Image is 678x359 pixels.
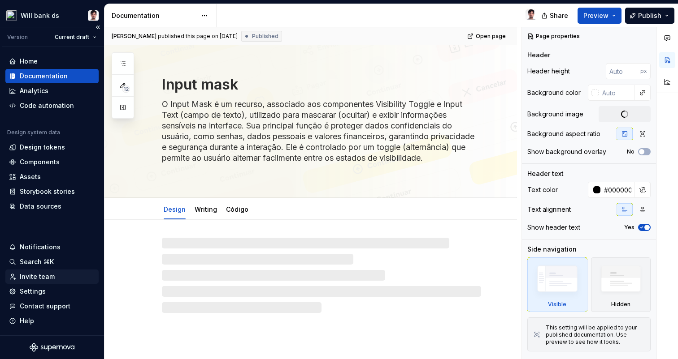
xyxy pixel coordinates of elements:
a: Design tokens [5,140,99,154]
button: Current draft [51,31,100,43]
button: Preview [578,8,621,24]
img: 5ef8224e-fd7a-45c0-8e66-56d3552b678a.png [6,10,17,21]
a: Writing [195,205,217,213]
button: Publish [625,8,674,24]
div: Visible [527,257,587,312]
span: [PERSON_NAME] [112,33,156,40]
div: Background image [527,110,583,119]
a: Design [164,205,186,213]
label: Yes [624,224,635,231]
div: Show background overlay [527,147,606,156]
a: Open page [465,30,510,43]
button: Help [5,314,99,328]
span: Share [550,11,568,20]
button: Search ⌘K [5,255,99,269]
a: Documentation [5,69,99,83]
div: Side navigation [527,245,577,254]
a: Code automation [5,98,99,113]
div: Storybook stories [20,187,75,196]
div: Assets [20,172,41,181]
button: Contact support [5,299,99,313]
input: Auto [606,63,640,79]
div: Background aspect ratio [527,129,600,138]
button: Will bank dsMarcello Barbosa [2,6,102,25]
span: 12 [122,85,130,93]
div: Design [160,200,189,218]
span: Published [252,33,278,40]
div: This setting will be applied to your published documentation. Use preview to see how it looks. [546,324,645,346]
textarea: O Input Mask é um recurso, associado aos componentes Visibility Toggle e Input Text (campo de tex... [160,97,479,176]
p: px [640,68,647,75]
button: Collapse sidebar [91,21,104,34]
div: published this page on [DATE] [158,33,238,40]
span: Current draft [55,34,89,41]
a: Data sources [5,199,99,214]
svg: Supernova Logo [30,343,74,352]
div: Components [20,158,60,167]
div: Código [222,200,252,218]
img: Marcello Barbosa [526,9,536,20]
div: Help [20,316,34,325]
div: Header [527,51,550,60]
div: Header text [527,169,564,178]
div: Notifications [20,243,61,252]
label: No [627,148,635,155]
input: Auto [599,85,635,101]
div: Background color [527,88,581,97]
div: Visible [548,301,566,308]
button: Share [537,8,574,24]
div: Documentation [112,11,196,20]
textarea: Input mask [160,74,479,95]
span: Open page [476,33,506,40]
div: Home [20,57,38,66]
div: Code automation [20,101,74,110]
a: Analytics [5,84,99,98]
div: Documentation [20,72,68,81]
div: Settings [20,287,46,296]
div: Contact support [20,302,70,311]
div: Hidden [611,301,630,308]
div: Writing [191,200,221,218]
a: Assets [5,170,99,184]
input: Auto [600,182,635,198]
div: Data sources [20,202,61,211]
div: Header height [527,67,570,76]
a: Storybook stories [5,184,99,199]
a: Components [5,155,99,169]
div: Show header text [527,223,580,232]
img: Marcello Barbosa [88,10,99,21]
a: Home [5,54,99,68]
div: Version [7,34,28,41]
div: Invite team [20,272,55,281]
div: Design system data [7,129,60,136]
span: Preview [583,11,608,20]
div: Text color [527,185,558,194]
div: Analytics [20,86,48,95]
a: Invite team [5,269,99,284]
div: Text alignment [527,205,571,214]
a: Settings [5,284,99,299]
div: Hidden [591,257,651,312]
div: Design tokens [20,143,65,152]
div: Will bank ds [21,11,59,20]
div: Search ⌘K [20,257,54,266]
button: Notifications [5,240,99,254]
a: Código [226,205,248,213]
span: Publish [638,11,661,20]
